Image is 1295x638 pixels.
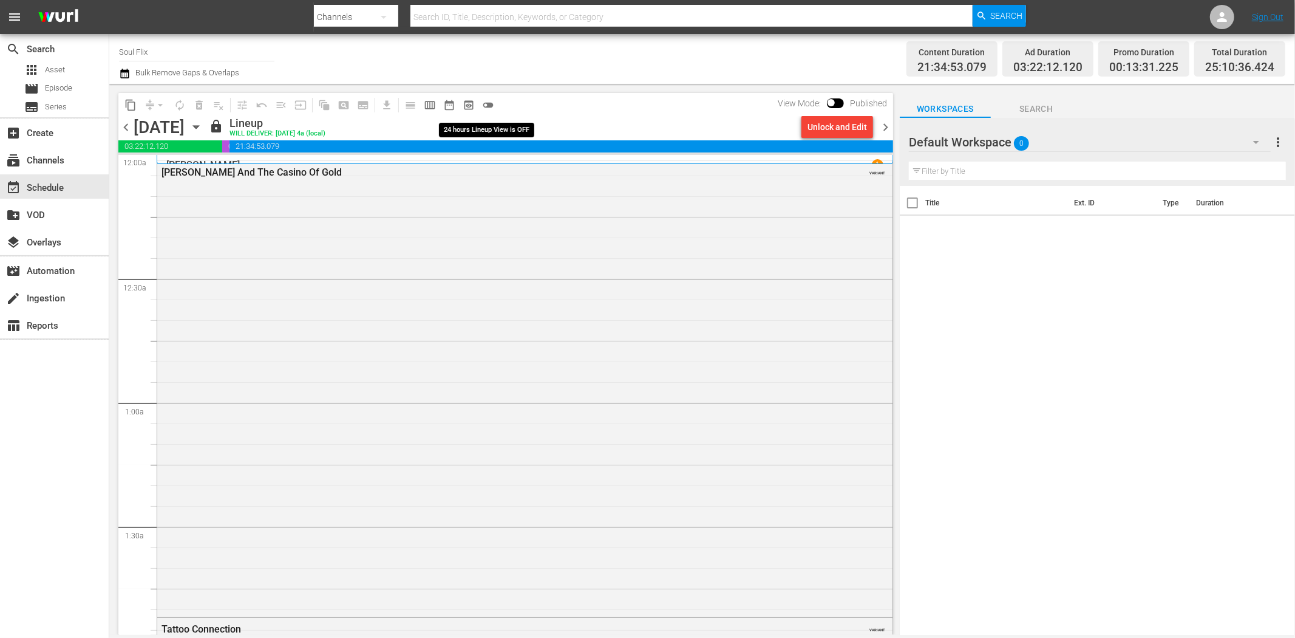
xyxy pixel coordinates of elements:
[170,95,189,115] span: Loop Content
[6,126,21,140] span: Create
[118,140,222,153] span: 03:22:12.120
[917,44,987,61] div: Content Duration
[6,153,21,168] span: Channels
[1252,12,1283,22] a: Sign Out
[900,101,991,117] span: Workspaces
[45,64,65,76] span: Asset
[1271,128,1286,157] button: more_vert
[1205,44,1274,61] div: Total Duration
[334,95,353,115] span: Create Search Block
[482,99,494,111] span: toggle_off
[909,125,1271,159] div: Default Workspace
[1109,61,1178,75] span: 00:13:31.225
[29,3,87,32] img: ans4CAIJ8jUAAAAAAAAAAAAAAAAAAAAAAAAgQb4GAAAAAAAAAAAAAAAAAAAAAAAAJMjXAAAAAAAAAAAAAAAAAAAAAAAAgAT5G...
[869,165,885,175] span: VARIANT
[6,208,21,222] span: VOD
[45,82,72,94] span: Episode
[7,10,22,24] span: menu
[6,180,21,195] span: Schedule
[1067,186,1156,220] th: Ext. ID
[291,95,310,115] span: Update Metadata from Key Asset
[166,159,240,171] p: [PERSON_NAME]
[229,140,893,153] span: 21:34:53.079
[807,116,867,138] div: Unlock and Edit
[45,101,67,113] span: Series
[869,622,885,632] span: VARIANT
[271,95,291,115] span: Fill episodes with ad slates
[424,99,436,111] span: calendar_view_week_outlined
[973,5,1026,27] button: Search
[1013,61,1083,75] span: 03:22:12.120
[134,68,239,77] span: Bulk Remove Gaps & Overlaps
[917,61,987,75] span: 21:34:53.079
[209,95,228,115] span: Clear Lineup
[6,291,21,306] span: Ingestion
[6,264,21,278] span: Automation
[801,116,873,138] button: Unlock and Edit
[229,130,325,138] div: WILL DELIVER: [DATE] 4a (local)
[1189,186,1262,220] th: Duration
[1013,44,1083,61] div: Ad Duration
[1271,135,1286,149] span: more_vert
[6,42,21,57] span: Search
[209,119,223,134] span: lock
[991,101,1082,117] span: Search
[772,98,827,108] span: View Mode:
[827,98,835,107] span: Toggle to switch from Published to Draft view.
[140,95,170,115] span: Remove Gaps & Overlaps
[353,95,373,115] span: Create Series Block
[121,95,140,115] span: Copy Lineup
[991,5,1023,27] span: Search
[878,120,893,135] span: chevron_right
[875,160,880,169] p: 1
[222,140,229,153] span: 00:13:31.225
[252,95,271,115] span: Revert to Primary Episode
[844,98,893,108] span: Published
[24,100,39,114] span: Series
[189,95,209,115] span: Select an event to delete
[229,117,325,130] div: Lineup
[925,186,1067,220] th: Title
[1156,186,1189,220] th: Type
[118,120,134,135] span: chevron_left
[1109,44,1178,61] div: Promo Duration
[161,623,821,635] div: Tattoo Connection
[6,235,21,250] span: Overlays
[24,81,39,96] span: Episode
[1205,61,1274,75] span: 25:10:36.424
[161,166,821,178] div: [PERSON_NAME] And The Casino Of Gold
[134,117,185,137] div: [DATE]
[6,318,21,333] span: Reports
[463,99,475,111] span: preview_outlined
[310,93,334,117] span: Refresh All Search Blocks
[24,63,39,77] span: Asset
[443,99,455,111] span: date_range_outlined
[124,99,137,111] span: content_copy
[1014,131,1029,156] span: 0
[228,93,252,117] span: Customize Events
